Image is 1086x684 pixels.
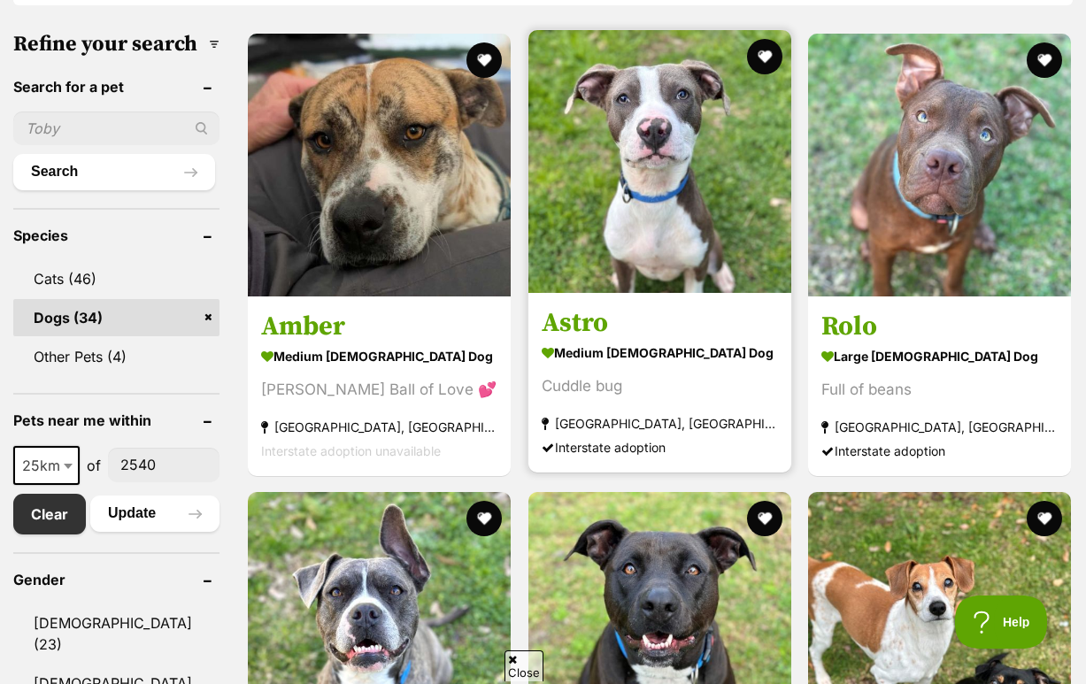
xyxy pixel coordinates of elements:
[248,296,511,475] a: Amber medium [DEMOGRAPHIC_DATA] Dog [PERSON_NAME] Ball of Love 💕 [GEOGRAPHIC_DATA], [GEOGRAPHIC_D...
[821,309,1058,342] h3: Rolo
[542,411,778,434] strong: [GEOGRAPHIC_DATA], [GEOGRAPHIC_DATA]
[261,309,497,342] h3: Amber
[808,34,1071,296] img: Rolo - American Staffordshire Terrier Dog
[248,34,511,296] img: Amber - Mixed breed Dog
[542,434,778,458] div: Interstate adoption
[467,501,503,536] button: favourite
[108,448,220,481] input: postcode
[15,453,78,478] span: 25km
[13,446,80,485] span: 25km
[261,414,497,438] strong: [GEOGRAPHIC_DATA], [GEOGRAPHIC_DATA]
[13,572,220,588] header: Gender
[13,299,220,336] a: Dogs (34)
[542,305,778,339] h3: Astro
[13,338,220,375] a: Other Pets (4)
[821,377,1058,401] div: Full of beans
[821,438,1058,462] div: Interstate adoption
[261,442,441,457] span: Interstate adoption unavailable
[1027,501,1062,536] button: favourite
[13,412,220,428] header: Pets near me within
[542,339,778,365] strong: medium [DEMOGRAPHIC_DATA] Dog
[528,30,791,293] img: Astro - American Staffordshire Terrier Dog
[90,496,220,531] button: Update
[542,373,778,397] div: Cuddle bug
[747,39,782,74] button: favourite
[13,260,220,297] a: Cats (46)
[261,377,497,401] div: [PERSON_NAME] Ball of Love 💕
[955,596,1051,649] iframe: Help Scout Beacon - Open
[747,501,782,536] button: favourite
[821,414,1058,438] strong: [GEOGRAPHIC_DATA], [GEOGRAPHIC_DATA]
[504,650,543,681] span: Close
[13,32,220,57] h3: Refine your search
[87,455,101,476] span: of
[821,342,1058,368] strong: large [DEMOGRAPHIC_DATA] Dog
[528,292,791,472] a: Astro medium [DEMOGRAPHIC_DATA] Dog Cuddle bug [GEOGRAPHIC_DATA], [GEOGRAPHIC_DATA] Interstate ad...
[13,604,220,663] a: [DEMOGRAPHIC_DATA] (23)
[808,296,1071,475] a: Rolo large [DEMOGRAPHIC_DATA] Dog Full of beans [GEOGRAPHIC_DATA], [GEOGRAPHIC_DATA] Interstate a...
[13,79,220,95] header: Search for a pet
[1027,42,1062,78] button: favourite
[13,227,220,243] header: Species
[13,154,215,189] button: Search
[13,111,220,145] input: Toby
[261,342,497,368] strong: medium [DEMOGRAPHIC_DATA] Dog
[13,494,86,534] a: Clear
[467,42,503,78] button: favourite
